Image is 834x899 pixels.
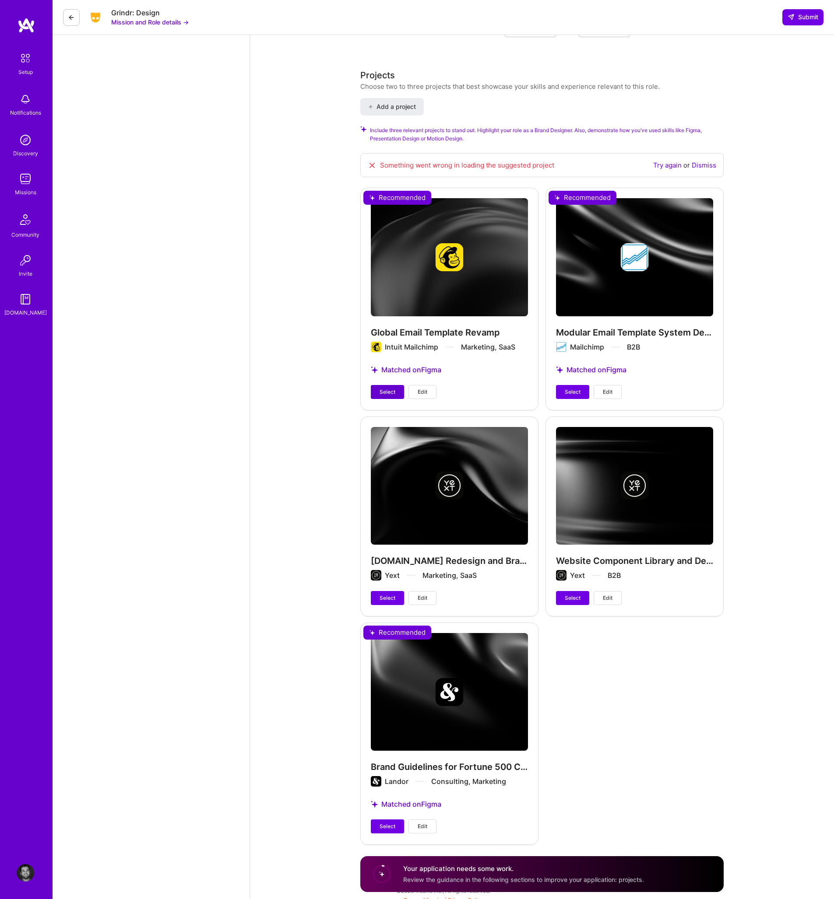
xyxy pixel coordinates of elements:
img: teamwork [17,170,34,188]
button: Select [556,591,589,605]
div: Discovery [13,149,38,158]
span: Select [565,594,581,602]
i: icon LeftArrowDark [68,14,75,21]
i: icon PlusBlack [368,105,373,109]
img: User Avatar [17,864,34,882]
span: Edit [418,388,427,396]
img: Invite [17,252,34,269]
span: Submit [788,13,818,21]
img: discovery [17,131,34,149]
span: Select [380,388,395,396]
button: Edit [408,385,436,399]
button: Edit [594,591,622,605]
img: setup [16,49,35,67]
span: Edit [418,594,427,602]
span: Include three relevant projects to stand out. Highlight your role as a Brand Designer. Also, demo... [370,126,724,143]
span: Edit [418,822,427,830]
div: Invite [19,269,32,278]
span: Edit [603,594,612,602]
img: Company Logo [87,11,104,24]
button: Submit [782,9,823,25]
div: [DOMAIN_NAME] [4,308,47,317]
button: Select [371,591,404,605]
button: Select [556,385,589,399]
span: Edit [603,388,612,396]
button: Edit [408,591,436,605]
button: Mission and Role details → [111,17,189,27]
div: Community [11,230,39,239]
button: Select [371,385,404,399]
button: Select [371,819,404,833]
span: Review the guidance in the following sections to improve your application: projects. [403,876,644,883]
img: guide book [17,290,34,308]
a: Try again [653,161,682,169]
img: logo [18,17,35,33]
div: Projects [360,69,395,82]
button: Edit [408,819,436,833]
span: Select [380,822,395,830]
img: bell [17,91,34,108]
div: Something went wrong in loading the suggested project [368,161,554,170]
span: Select [565,388,581,396]
div: Setup [18,67,33,77]
div: Grindr: Design [111,8,189,17]
button: Edit [594,385,622,399]
img: Community [15,209,36,230]
div: Choose two to three projects that best showcase your skills and experience relevant to this role. [360,82,660,91]
div: Notifications [10,108,41,117]
div: Missions [15,188,36,197]
div: or [653,161,716,170]
i: icon SendLight [788,14,795,21]
span: Add a project [368,102,416,111]
a: User Avatar [14,864,36,882]
a: Dismiss [692,161,716,169]
h4: Your application needs some work. [403,864,644,873]
i: Check [360,126,366,132]
span: Select [380,594,395,602]
button: Add a project [360,98,424,115]
i: icon SlimRedX [368,161,377,170]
